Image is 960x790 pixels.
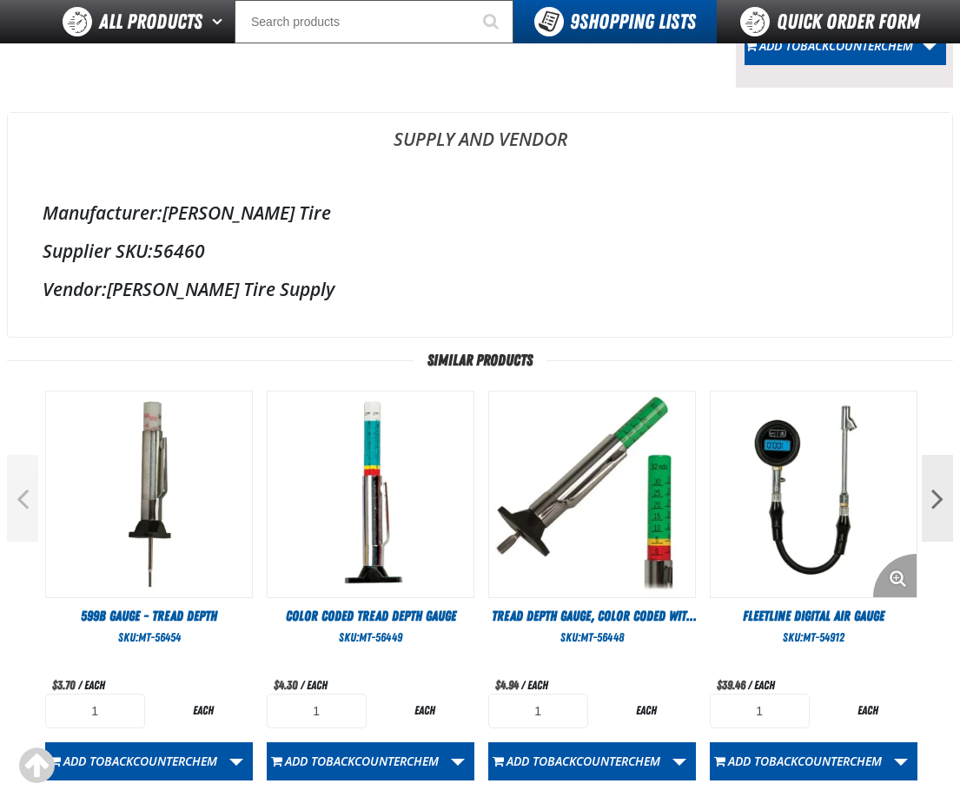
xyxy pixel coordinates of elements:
[527,678,548,692] span: each
[81,608,217,624] span: 599B Gauge - Tread Depth
[818,702,918,719] div: each
[84,678,105,692] span: each
[138,630,181,644] span: MT-56454
[267,629,474,646] div: SKU:
[488,607,696,626] a: Tread Depth Gauge, Color Coded With Metal Bar
[913,27,946,65] a: More Actions
[492,608,697,643] span: Tread Depth Gauge, Color Coded With Metal Bar
[488,629,696,646] div: SKU:
[711,392,917,597] : View Details of the Fleetline Digital Air Gauge
[301,678,304,692] span: /
[580,630,624,644] span: MT-56448
[154,702,254,719] div: each
[46,392,252,597] img: 599B Gauge - Tread Depth
[711,392,917,597] img: Fleetline Digital Air Gauge
[104,753,217,769] span: BACKCOUNTERCHEM
[743,608,884,624] span: Fleetline Digital Air Gauge
[769,753,882,769] span: BACKCOUNTERCHEM
[922,455,953,542] button: Next
[268,392,473,597] img: Color Coded Tread Depth Gauge
[45,742,221,780] button: Add toBACKCOUNTERCHEM
[8,113,952,165] a: Supply and Vendor
[43,277,917,301] div: [PERSON_NAME] Tire Supply
[754,678,775,692] span: each
[7,455,38,542] button: Previous
[43,201,162,225] label: Manufacturer:
[45,694,145,728] input: Product Quantity
[745,27,914,65] button: Add toBACKCOUNTERCHEM
[495,678,519,692] span: $4.94
[414,352,546,369] span: Similar Products
[547,753,660,769] span: BACKCOUNTERCHEM
[220,742,253,780] a: More Actions
[748,678,751,692] span: /
[267,694,367,728] input: Product Quantity
[441,742,474,780] a: More Actions
[375,702,475,719] div: each
[489,392,695,597] : View Details of the Tread Depth Gauge, Color Coded With Metal Bar
[710,607,917,626] a: Fleetline Digital Air Gauge
[759,37,913,54] span: Add to
[285,753,439,769] span: Add to
[570,10,579,34] strong: 9
[506,753,660,769] span: Add to
[710,694,810,728] input: Product Quantity
[63,753,217,769] span: Add to
[267,607,474,626] a: Color Coded Tread Depth Gauge
[268,392,473,597] : View Details of the Color Coded Tread Depth Gauge
[45,607,253,626] a: 599B Gauge - Tread Depth
[274,678,298,692] span: $4.30
[597,702,697,719] div: each
[359,630,402,644] span: MT-56449
[663,742,696,780] a: More Actions
[307,678,328,692] span: each
[488,742,664,780] button: Add toBACKCOUNTERCHEM
[52,678,76,692] span: $3.70
[267,742,442,780] button: Add toBACKCOUNTERCHEM
[570,10,696,34] span: Shopping Lists
[884,742,917,780] a: More Actions
[43,277,107,301] label: Vendor:
[99,6,202,37] span: All Products
[17,747,56,785] div: Scroll to the top
[800,37,913,54] span: BACKCOUNTERCHEM
[488,694,588,728] input: Product Quantity
[43,239,153,263] label: Supplier SKU:
[46,392,252,597] : View Details of the 599B Gauge - Tread Depth
[521,678,525,692] span: /
[717,678,745,692] span: $39.46
[873,554,917,597] button: Enlarge Product Image. Opens a popup
[43,201,917,225] div: [PERSON_NAME] Tire
[710,742,885,780] button: Add toBACKCOUNTERCHEM
[43,239,917,263] div: 56460
[326,753,439,769] span: BACKCOUNTERCHEM
[45,629,253,646] div: SKU:
[728,753,882,769] span: Add to
[489,392,695,597] img: Tread Depth Gauge, Color Coded With Metal Bar
[286,608,456,624] span: Color Coded Tread Depth Gauge
[710,629,917,646] div: SKU:
[803,630,844,644] span: MT-54912
[78,678,82,692] span: /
